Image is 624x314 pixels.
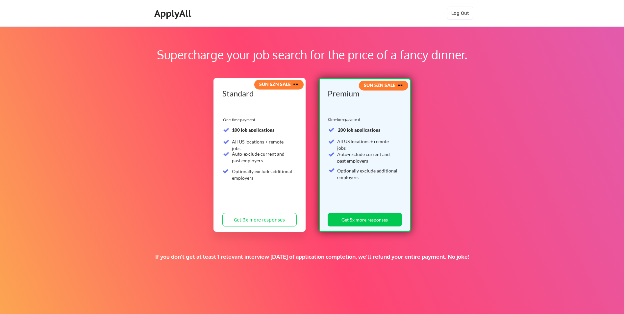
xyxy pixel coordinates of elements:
div: All US locations + remote jobs [337,138,398,151]
button: Log Out [447,7,473,20]
div: Premium [328,90,400,97]
button: Get 3x more responses [222,213,297,226]
strong: SUN SZN SALE 🕶️ [364,82,403,88]
div: One-time payment [328,117,362,122]
strong: SUN SZN SALE 🕶️ [259,81,298,87]
div: Optionally exclude additional employers [337,168,398,180]
div: Auto-exclude current and past employers [337,151,398,164]
button: Get 5x more responses [328,213,402,226]
div: One-time payment [223,117,257,122]
strong: 200 job applications [338,127,380,133]
div: All US locations + remote jobs [232,139,293,151]
div: ApplyAll [154,8,193,19]
div: Supercharge your job search for the price of a fancy dinner. [42,46,582,64]
div: Standard [222,90,294,97]
strong: 100 job applications [232,127,274,133]
div: If you don't get at least 1 relevant interview [DATE] of application completion, we'll refund you... [114,253,510,260]
div: Auto-exclude current and past employers [232,151,293,164]
div: Optionally exclude additional employers [232,168,293,181]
